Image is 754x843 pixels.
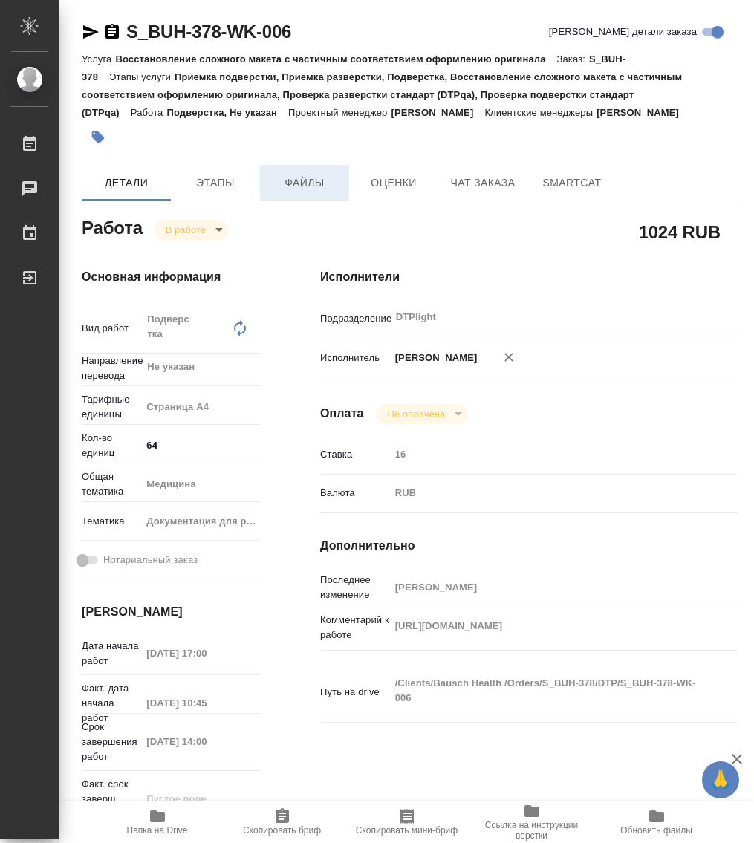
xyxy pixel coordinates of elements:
[493,341,525,374] button: Удалить исполнителя
[82,53,115,65] p: Услуга
[243,825,321,836] span: Скопировать бриф
[141,788,261,810] input: Пустое поле
[320,405,364,423] h4: Оплата
[288,107,391,118] p: Проектный менеджер
[345,801,469,843] button: Скопировать мини-бриф
[391,107,484,118] p: [PERSON_NAME]
[82,514,141,529] p: Тематика
[82,639,141,668] p: Дата начала работ
[82,469,141,499] p: Общая тематика
[82,321,141,336] p: Вид работ
[557,53,589,65] p: Заказ:
[320,447,390,462] p: Ставка
[180,174,251,192] span: Этапы
[320,685,390,700] p: Путь на drive
[103,553,198,567] span: Нотариальный заказ
[549,25,697,39] span: [PERSON_NAME] детали заказа
[166,107,288,118] p: Подверстка, Не указан
[390,576,703,598] input: Пустое поле
[82,777,141,821] p: Факт. срок заверш. работ
[469,801,594,843] button: Ссылка на инструкции верстки
[376,404,467,424] div: В работе
[82,268,261,286] h4: Основная информация
[127,825,188,836] span: Папка на Drive
[82,354,141,383] p: Направление перевода
[82,121,114,154] button: Добавить тэг
[141,434,261,456] input: ✎ Введи что-нибудь
[390,351,478,365] p: [PERSON_NAME]
[320,351,390,365] p: Исполнитель
[126,22,291,42] a: S_BUH-378-WK-006
[320,613,390,642] p: Комментарий к работе
[82,681,141,726] p: Факт. дата начала работ
[320,268,738,286] h4: Исполнители
[358,174,429,192] span: Оценки
[141,692,261,714] input: Пустое поле
[82,603,261,621] h4: [PERSON_NAME]
[141,394,276,420] div: Страница А4
[91,174,162,192] span: Детали
[708,764,733,795] span: 🙏
[484,107,597,118] p: Клиентские менеджеры
[390,443,703,465] input: Пустое поле
[320,573,390,602] p: Последнее изменение
[82,23,100,41] button: Скопировать ссылку для ЯМессенджера
[447,174,519,192] span: Чат заказа
[536,174,608,192] span: SmartCat
[115,53,556,65] p: Восстановление сложного макета с частичным соответствием оформлению оригинала
[320,486,390,501] p: Валюта
[154,220,228,240] div: В работе
[594,801,719,843] button: Обновить файлы
[95,801,220,843] button: Папка на Drive
[320,311,390,326] p: Подразделение
[597,107,690,118] p: [PERSON_NAME]
[141,472,276,497] div: Медицина
[82,392,141,422] p: Тарифные единицы
[161,224,210,236] button: В работе
[141,642,261,664] input: Пустое поле
[82,213,143,240] h2: Работа
[620,825,692,836] span: Обновить файлы
[103,23,121,41] button: Скопировать ссылку
[269,174,340,192] span: Файлы
[82,71,682,118] p: Приемка подверстки, Приемка разверстки, Подверстка, Восстановление сложного макета с частичным со...
[390,481,703,506] div: RUB
[639,219,721,244] h2: 1024 RUB
[702,761,739,798] button: 🙏
[356,825,458,836] span: Скопировать мини-бриф
[141,731,261,752] input: Пустое поле
[320,537,738,555] h4: Дополнительно
[82,720,141,764] p: Срок завершения работ
[141,509,276,534] div: Документация для рег. органов
[390,671,703,711] textarea: /Clients/Bausch Health /Orders/S_BUH-378/DTP/S_BUH-378-WK-006
[390,613,703,639] textarea: [URL][DOMAIN_NAME]
[109,71,175,82] p: Этапы услуги
[82,431,141,460] p: Кол-во единиц
[478,820,585,841] span: Ссылка на инструкции верстки
[131,107,167,118] p: Работа
[220,801,345,843] button: Скопировать бриф
[383,408,449,420] button: Не оплачена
